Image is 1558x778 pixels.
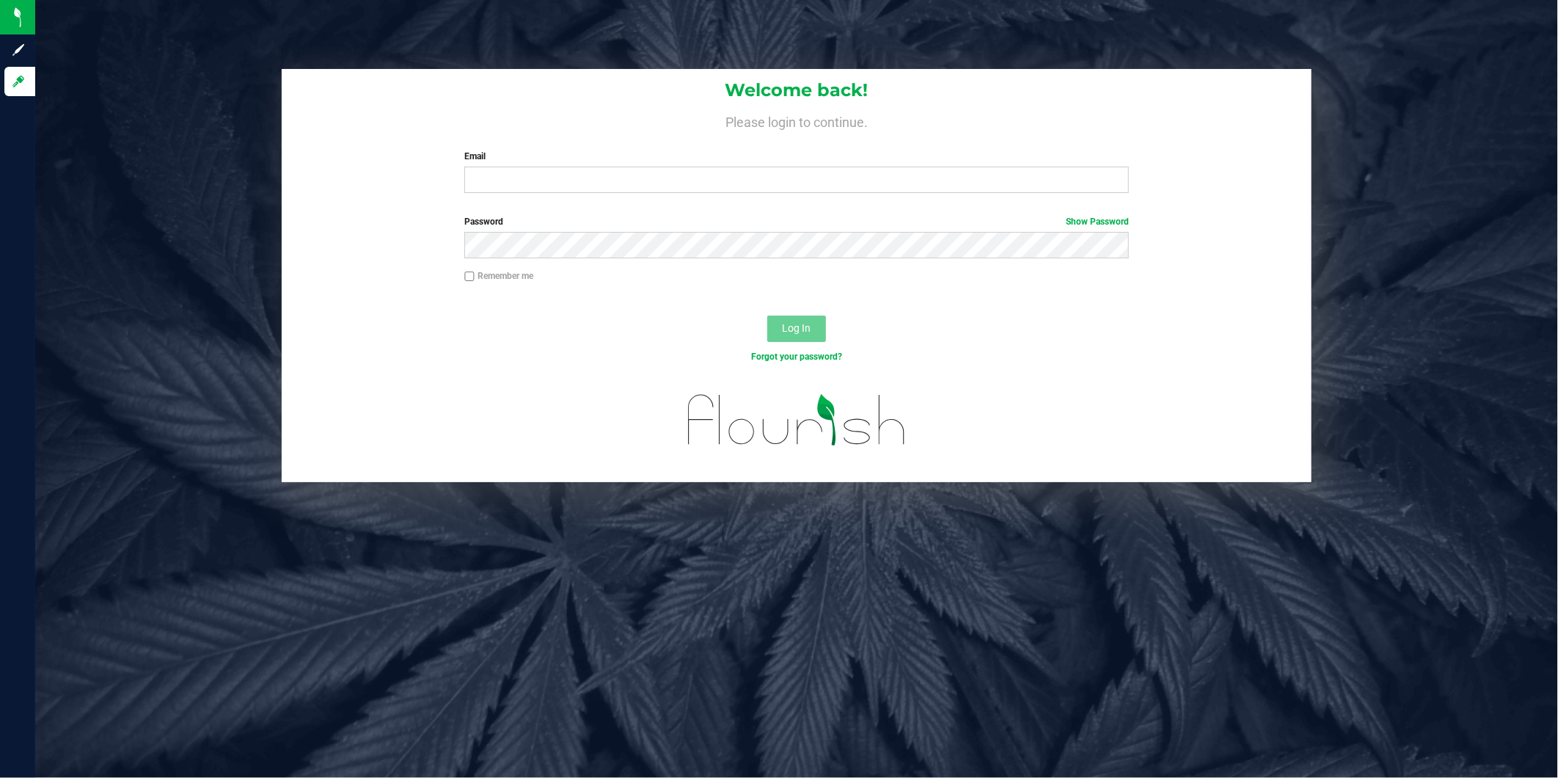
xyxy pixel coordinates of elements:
label: Email [464,150,1129,163]
button: Log In [767,316,826,342]
a: Show Password [1066,217,1129,227]
h1: Welcome back! [282,81,1312,100]
a: Forgot your password? [751,352,842,362]
inline-svg: Sign up [11,43,26,57]
input: Remember me [464,272,475,282]
h4: Please login to continue. [282,112,1312,129]
img: flourish_logo.svg [668,379,926,462]
span: Log In [783,322,811,334]
inline-svg: Log in [11,74,26,89]
span: Password [464,217,503,227]
label: Remember me [464,269,533,283]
